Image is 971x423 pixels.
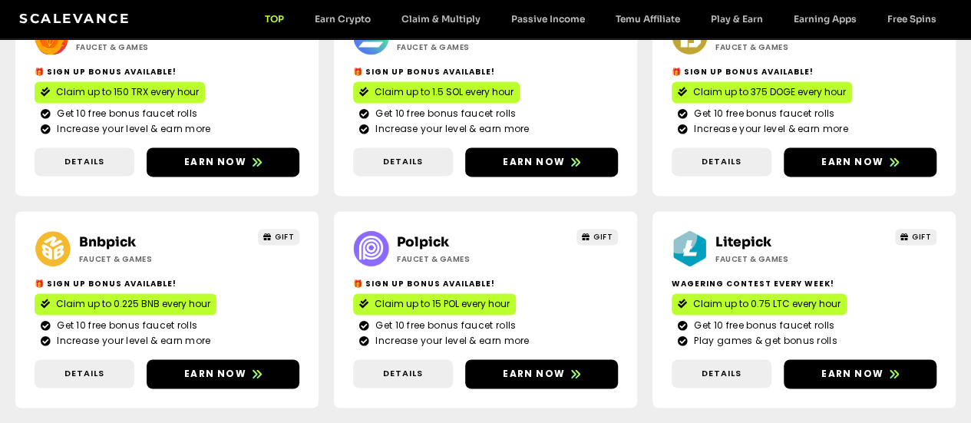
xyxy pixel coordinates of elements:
[299,13,386,25] a: Earn Crypto
[19,11,130,26] a: Scalevance
[715,234,771,250] a: Litepick
[275,231,294,243] span: GIFT
[258,229,300,245] a: GIFT
[375,297,510,311] span: Claim up to 15 POL every hour
[53,122,210,136] span: Increase your level & earn more
[35,81,205,103] a: Claim up to 150 TRX every hour
[353,293,516,315] a: Claim up to 15 POL every hour
[79,253,217,265] h2: Faucet & Games
[353,147,453,176] a: Details
[372,122,529,136] span: Increase your level & earn more
[35,147,134,176] a: Details
[53,334,210,348] span: Increase your level & earn more
[56,297,210,311] span: Claim up to 0.225 BNB every hour
[600,13,695,25] a: Temu Affiliate
[895,229,937,245] a: GIFT
[821,367,883,381] span: Earn now
[35,278,299,289] h2: 🎁 Sign Up Bonus Available!
[35,66,299,78] h2: 🎁 Sign Up Bonus Available!
[503,155,565,169] span: Earn now
[672,147,771,176] a: Details
[702,367,741,380] span: Details
[778,13,872,25] a: Earning Apps
[184,367,246,381] span: Earn now
[353,81,520,103] a: Claim up to 1.5 SOL every hour
[912,231,931,243] span: GIFT
[465,359,618,388] a: Earn now
[672,293,847,315] a: Claim up to 0.75 LTC every hour
[715,41,854,53] h2: Faucet & Games
[397,41,535,53] h2: Faucet & Games
[372,107,516,121] span: Get 10 free bonus faucet rolls
[397,234,449,250] a: Polpick
[35,359,134,388] a: Details
[695,13,778,25] a: Play & Earn
[249,13,952,25] nav: Menu
[702,155,741,168] span: Details
[690,334,837,348] span: Play games & get bonus rolls
[690,107,834,121] span: Get 10 free bonus faucet rolls
[249,13,299,25] a: TOP
[53,107,197,121] span: Get 10 free bonus faucet rolls
[784,359,936,388] a: Earn now
[397,253,535,265] h2: Faucet & Games
[79,234,136,250] a: Bnbpick
[35,293,216,315] a: Claim up to 0.225 BNB every hour
[872,13,952,25] a: Free Spins
[375,85,514,99] span: Claim up to 1.5 SOL every hour
[372,319,516,332] span: Get 10 free bonus faucet rolls
[496,13,600,25] a: Passive Income
[353,66,618,78] h2: 🎁 Sign Up Bonus Available!
[690,319,834,332] span: Get 10 free bonus faucet rolls
[503,367,565,381] span: Earn now
[147,359,299,388] a: Earn now
[386,13,496,25] a: Claim & Multiply
[383,367,423,380] span: Details
[821,155,883,169] span: Earn now
[672,278,936,289] h2: Wagering contest every week!
[56,85,199,99] span: Claim up to 150 TRX every hour
[715,253,854,265] h2: Faucet & Games
[593,231,613,243] span: GIFT
[784,147,936,177] a: Earn now
[147,147,299,177] a: Earn now
[184,155,246,169] span: Earn now
[76,41,214,53] h2: Faucet & Games
[64,367,104,380] span: Details
[690,122,847,136] span: Increase your level & earn more
[353,278,618,289] h2: 🎁 Sign Up Bonus Available!
[64,155,104,168] span: Details
[672,359,771,388] a: Details
[576,229,619,245] a: GIFT
[465,147,618,177] a: Earn now
[672,66,936,78] h2: 🎁 Sign Up Bonus Available!
[672,81,852,103] a: Claim up to 375 DOGE every hour
[53,319,197,332] span: Get 10 free bonus faucet rolls
[353,359,453,388] a: Details
[372,334,529,348] span: Increase your level & earn more
[693,297,841,311] span: Claim up to 0.75 LTC every hour
[383,155,423,168] span: Details
[693,85,846,99] span: Claim up to 375 DOGE every hour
